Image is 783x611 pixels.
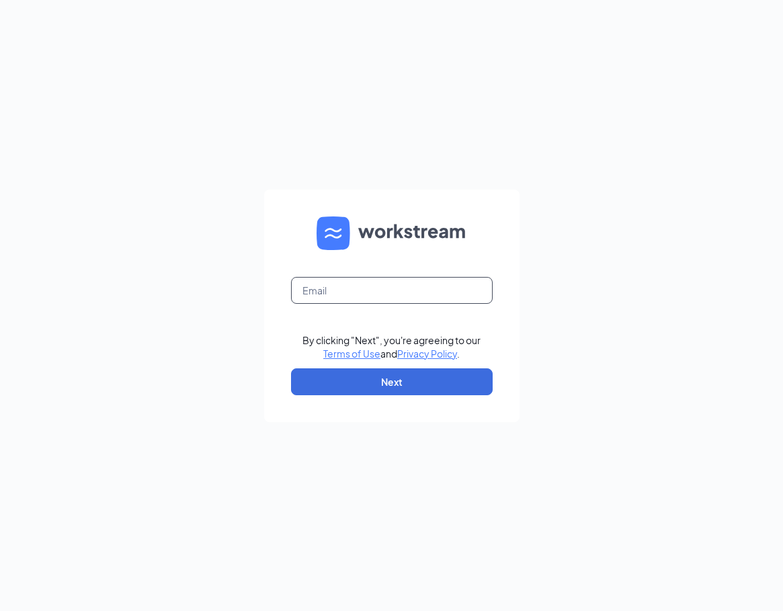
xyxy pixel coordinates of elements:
[302,333,481,360] div: By clicking "Next", you're agreeing to our and .
[291,368,493,395] button: Next
[291,277,493,304] input: Email
[397,348,457,360] a: Privacy Policy
[323,348,380,360] a: Terms of Use
[317,216,467,250] img: WS logo and Workstream text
